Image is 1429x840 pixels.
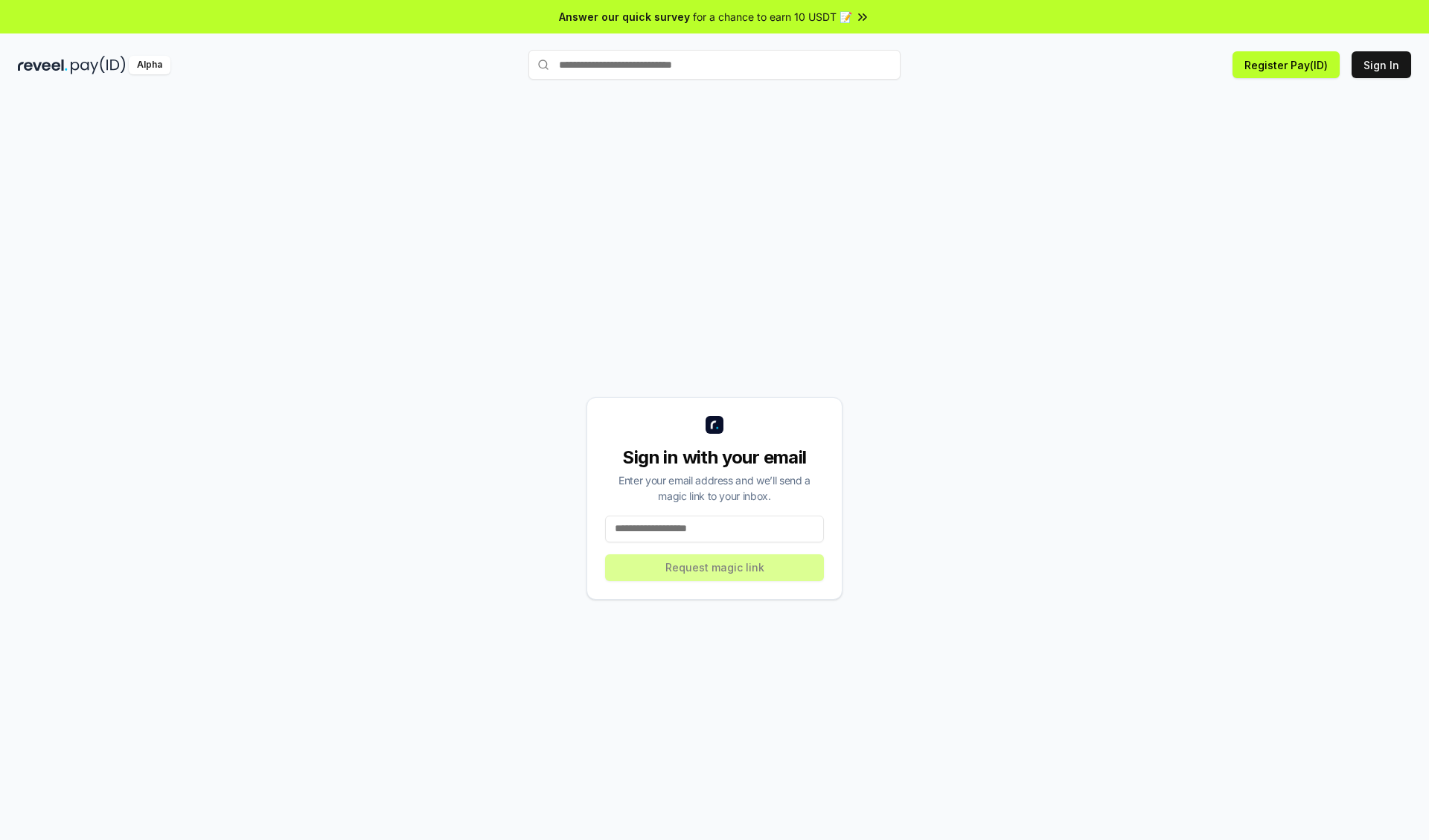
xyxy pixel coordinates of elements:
img: logo_small [706,416,723,434]
img: reveel_dark [18,56,68,74]
div: Sign in with your email [605,446,824,469]
img: pay_id [71,56,126,74]
button: Sign In [1352,51,1411,78]
span: for a chance to earn 10 USDT 📝 [693,9,852,25]
div: Alpha [129,56,170,74]
div: Enter your email address and we’ll send a magic link to your inbox. [605,472,824,504]
button: Register Pay(ID) [1233,51,1340,78]
span: Answer our quick survey [559,9,690,25]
